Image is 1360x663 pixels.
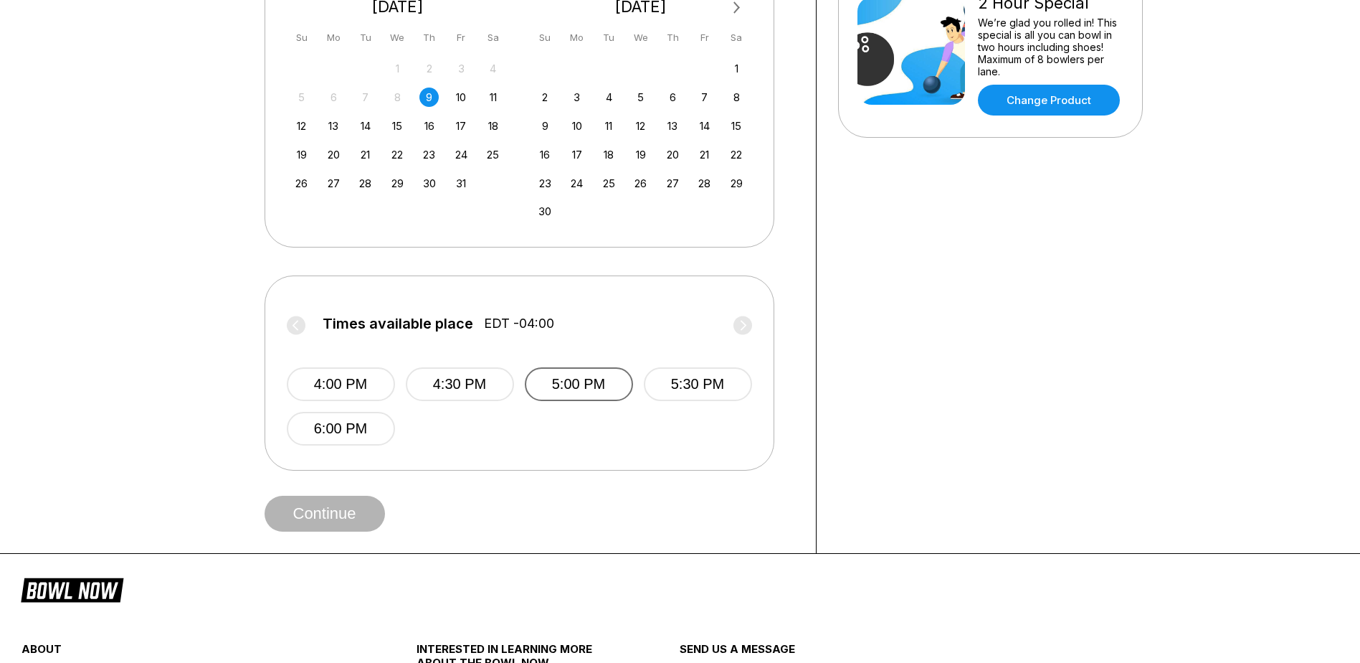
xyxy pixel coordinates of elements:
[599,28,619,47] div: Tu
[663,28,683,47] div: Th
[536,116,555,136] div: Choose Sunday, November 9th, 2025
[356,145,375,164] div: Choose Tuesday, October 21st, 2025
[452,88,471,107] div: Choose Friday, October 10th, 2025
[388,59,407,78] div: Not available Wednesday, October 1st, 2025
[567,116,586,136] div: Choose Monday, November 10th, 2025
[419,116,439,136] div: Choose Thursday, October 16th, 2025
[599,174,619,193] div: Choose Tuesday, November 25th, 2025
[419,145,439,164] div: Choose Thursday, October 23rd, 2025
[292,116,311,136] div: Choose Sunday, October 12th, 2025
[631,88,650,107] div: Choose Wednesday, November 5th, 2025
[292,88,311,107] div: Not available Sunday, October 5th, 2025
[292,174,311,193] div: Choose Sunday, October 26th, 2025
[484,316,554,331] span: EDT -04:00
[483,59,503,78] div: Not available Saturday, October 4th, 2025
[356,88,375,107] div: Not available Tuesday, October 7th, 2025
[599,145,619,164] div: Choose Tuesday, November 18th, 2025
[978,85,1120,116] a: Change Product
[356,174,375,193] div: Choose Tuesday, October 28th, 2025
[388,145,407,164] div: Choose Wednesday, October 22nd, 2025
[452,174,471,193] div: Choose Friday, October 31st, 2025
[356,116,375,136] div: Choose Tuesday, October 14th, 2025
[452,59,471,78] div: Not available Friday, October 3rd, 2025
[290,57,505,193] div: month 2025-10
[663,174,683,193] div: Choose Thursday, November 27th, 2025
[324,28,343,47] div: Mo
[567,174,586,193] div: Choose Monday, November 24th, 2025
[727,88,746,107] div: Choose Saturday, November 8th, 2025
[483,88,503,107] div: Choose Saturday, October 11th, 2025
[695,28,714,47] div: Fr
[388,174,407,193] div: Choose Wednesday, October 29th, 2025
[727,59,746,78] div: Choose Saturday, November 1st, 2025
[978,17,1123,77] div: We’re glad you rolled in! This special is all you can bowl in two hours including shoes! Maximum ...
[695,88,714,107] div: Choose Friday, November 7th, 2025
[388,88,407,107] div: Not available Wednesday, October 8th, 2025
[663,116,683,136] div: Choose Thursday, November 13th, 2025
[631,116,650,136] div: Choose Wednesday, November 12th, 2025
[567,88,586,107] div: Choose Monday, November 3rd, 2025
[631,145,650,164] div: Choose Wednesday, November 19th, 2025
[324,116,343,136] div: Choose Monday, October 13th, 2025
[388,28,407,47] div: We
[536,174,555,193] div: Choose Sunday, November 23rd, 2025
[483,28,503,47] div: Sa
[419,88,439,107] div: Choose Thursday, October 9th, 2025
[483,116,503,136] div: Choose Saturday, October 18th, 2025
[631,174,650,193] div: Choose Wednesday, November 26th, 2025
[695,116,714,136] div: Choose Friday, November 14th, 2025
[533,57,748,222] div: month 2025-11
[727,174,746,193] div: Choose Saturday, November 29th, 2025
[536,88,555,107] div: Choose Sunday, November 2nd, 2025
[292,145,311,164] div: Choose Sunday, October 19th, 2025
[388,116,407,136] div: Choose Wednesday, October 15th, 2025
[22,642,351,663] div: about
[324,145,343,164] div: Choose Monday, October 20th, 2025
[727,116,746,136] div: Choose Saturday, November 15th, 2025
[567,145,586,164] div: Choose Monday, November 17th, 2025
[599,116,619,136] div: Choose Tuesday, November 11th, 2025
[323,316,473,331] span: Times available place
[536,28,555,47] div: Su
[644,367,752,401] button: 5:30 PM
[727,145,746,164] div: Choose Saturday, November 22nd, 2025
[567,28,586,47] div: Mo
[287,367,395,401] button: 4:00 PM
[663,88,683,107] div: Choose Thursday, November 6th, 2025
[452,145,471,164] div: Choose Friday, October 24th, 2025
[525,367,633,401] button: 5:00 PM
[356,28,375,47] div: Tu
[324,88,343,107] div: Not available Monday, October 6th, 2025
[663,145,683,164] div: Choose Thursday, November 20th, 2025
[695,174,714,193] div: Choose Friday, November 28th, 2025
[292,28,311,47] div: Su
[631,28,650,47] div: We
[727,28,746,47] div: Sa
[452,116,471,136] div: Choose Friday, October 17th, 2025
[287,412,395,446] button: 6:00 PM
[419,59,439,78] div: Not available Thursday, October 2nd, 2025
[419,28,439,47] div: Th
[324,174,343,193] div: Choose Monday, October 27th, 2025
[599,88,619,107] div: Choose Tuesday, November 4th, 2025
[536,202,555,221] div: Choose Sunday, November 30th, 2025
[536,145,555,164] div: Choose Sunday, November 16th, 2025
[695,145,714,164] div: Choose Friday, November 21st, 2025
[419,174,439,193] div: Choose Thursday, October 30th, 2025
[452,28,471,47] div: Fr
[406,367,514,401] button: 4:30 PM
[483,145,503,164] div: Choose Saturday, October 25th, 2025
